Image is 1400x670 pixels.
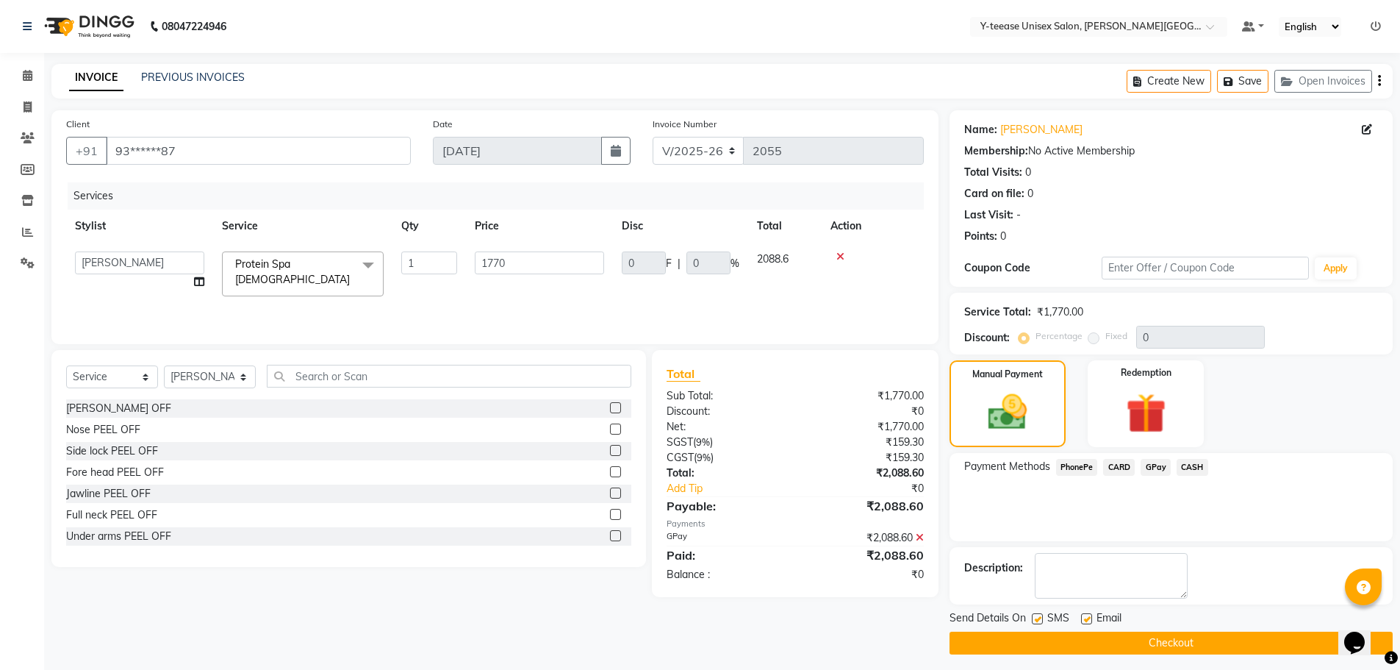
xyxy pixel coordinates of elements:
div: ₹1,770.00 [795,388,935,404]
span: 9% [696,436,710,448]
div: GPay [656,530,795,546]
a: [PERSON_NAME] [1000,122,1083,138]
div: Payable: [656,497,795,515]
div: ₹2,088.60 [795,546,935,564]
span: Protein Spa [DEMOGRAPHIC_DATA] [235,257,350,286]
input: Enter Offer / Coupon Code [1102,257,1309,279]
span: PhonePe [1056,459,1098,476]
span: | [678,256,681,271]
div: Side lock PEEL OFF [66,443,158,459]
span: % [730,256,739,271]
span: CASH [1177,459,1208,476]
div: Full neck PEEL OFF [66,507,157,523]
input: Search or Scan [267,365,631,388]
div: ( ) [656,435,795,450]
span: F [666,256,672,271]
div: Total Visits: [964,165,1022,180]
div: ₹159.30 [795,450,935,466]
th: Total [748,210,822,243]
div: Discount: [656,404,795,419]
button: Open Invoices [1274,70,1372,93]
div: 0 [1025,165,1031,180]
div: Service Total: [964,304,1031,320]
div: Discount: [964,330,1010,346]
span: Email [1096,610,1121,629]
div: Net: [656,419,795,435]
label: Fixed [1105,329,1127,343]
div: Paid: [656,546,795,564]
div: ( ) [656,450,795,466]
div: Points: [964,229,997,244]
div: Payments [667,518,923,530]
th: Action [822,210,924,243]
div: Fore head PEEL OFF [66,465,164,480]
img: logo [37,6,138,47]
span: Payment Methods [964,459,1050,474]
a: x [350,273,356,286]
div: ₹1,770.00 [1037,304,1083,320]
span: Total [667,366,700,382]
label: Percentage [1035,329,1083,343]
label: Date [433,118,453,131]
button: Save [1217,70,1268,93]
div: - [1016,207,1021,223]
div: Last Visit: [964,207,1013,223]
span: 2088.6 [757,252,789,265]
span: Send Details On [950,610,1026,629]
th: Qty [392,210,466,243]
th: Stylist [66,210,213,243]
div: Balance : [656,567,795,582]
div: Name: [964,122,997,138]
div: ₹2,088.60 [795,530,935,546]
span: SMS [1047,610,1069,629]
img: _gift.svg [1113,388,1179,438]
div: ₹0 [795,567,935,582]
label: Redemption [1121,366,1171,379]
div: ₹0 [819,481,935,496]
div: Card on file: [964,186,1024,202]
div: Membership: [964,143,1028,159]
button: Checkout [950,632,1393,655]
span: 9% [697,452,711,463]
th: Disc [613,210,748,243]
iframe: chat widget [1338,611,1385,655]
div: Jawline PEEL OFF [66,486,151,502]
div: 0 [1027,186,1033,202]
div: ₹1,770.00 [795,419,935,435]
div: 0 [1000,229,1006,244]
div: ₹2,088.60 [795,466,935,481]
div: Total: [656,466,795,481]
b: 08047224946 [162,6,226,47]
a: INVOICE [69,65,123,91]
label: Client [66,118,90,131]
a: PREVIOUS INVOICES [141,71,245,84]
label: Manual Payment [972,368,1043,381]
label: Invoice Number [653,118,717,131]
a: Add Tip [656,481,818,496]
div: Services [68,182,935,210]
div: Under arms PEEL OFF [66,529,171,544]
div: [PERSON_NAME] OFF [66,401,171,416]
span: GPay [1141,459,1171,476]
span: CARD [1103,459,1135,476]
div: ₹2,088.60 [795,497,935,515]
div: No Active Membership [964,143,1378,159]
img: _cash.svg [976,390,1039,435]
button: Create New [1127,70,1211,93]
div: Coupon Code [964,260,1102,276]
div: Nose PEEL OFF [66,422,140,438]
div: Description: [964,560,1023,576]
th: Service [213,210,392,243]
div: ₹0 [795,404,935,419]
span: CGST [667,451,694,464]
input: Search by Name/Mobile/Email/Code [106,137,411,165]
button: +91 [66,137,107,165]
div: Sub Total: [656,388,795,404]
span: SGST [667,435,693,449]
th: Price [466,210,613,243]
button: Apply [1315,257,1357,279]
div: ₹159.30 [795,435,935,450]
